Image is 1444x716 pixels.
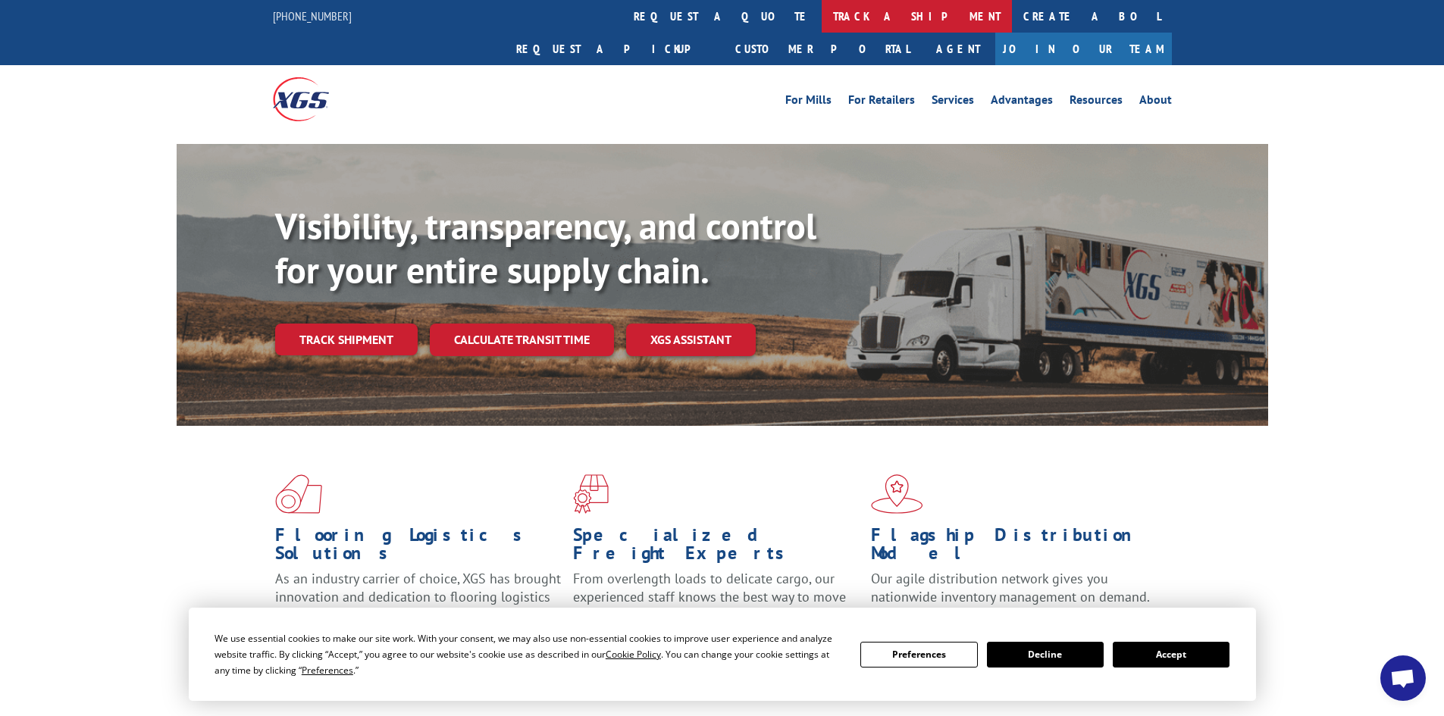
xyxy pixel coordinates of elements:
[932,94,974,111] a: Services
[573,526,860,570] h1: Specialized Freight Experts
[273,8,352,23] a: [PHONE_NUMBER]
[275,474,322,514] img: xgs-icon-total-supply-chain-intelligence-red
[987,642,1104,668] button: Decline
[573,570,860,637] p: From overlength loads to delicate cargo, our experienced staff knows the best way to move your fr...
[302,664,353,677] span: Preferences
[215,630,842,678] div: We use essential cookies to make our site work. With your consent, we may also use non-essential ...
[871,570,1150,605] span: Our agile distribution network gives you nationwide inventory management on demand.
[189,608,1256,701] div: Cookie Consent Prompt
[275,526,562,570] h1: Flooring Logistics Solutions
[1070,94,1123,111] a: Resources
[430,324,614,356] a: Calculate transit time
[505,33,724,65] a: Request a pickup
[275,324,418,355] a: Track shipment
[991,94,1053,111] a: Advantages
[995,33,1172,65] a: Join Our Team
[785,94,832,111] a: For Mills
[1380,655,1426,701] div: Open chat
[626,324,756,356] a: XGS ASSISTANT
[1113,642,1229,668] button: Accept
[921,33,995,65] a: Agent
[871,474,923,514] img: xgs-icon-flagship-distribution-model-red
[860,642,977,668] button: Preferences
[848,94,915,111] a: For Retailers
[573,474,609,514] img: xgs-icon-focused-on-flooring-red
[275,202,816,293] b: Visibility, transparency, and control for your entire supply chain.
[275,570,561,624] span: As an industry carrier of choice, XGS has brought innovation and dedication to flooring logistics...
[606,648,661,661] span: Cookie Policy
[724,33,921,65] a: Customer Portal
[871,526,1157,570] h1: Flagship Distribution Model
[1139,94,1172,111] a: About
